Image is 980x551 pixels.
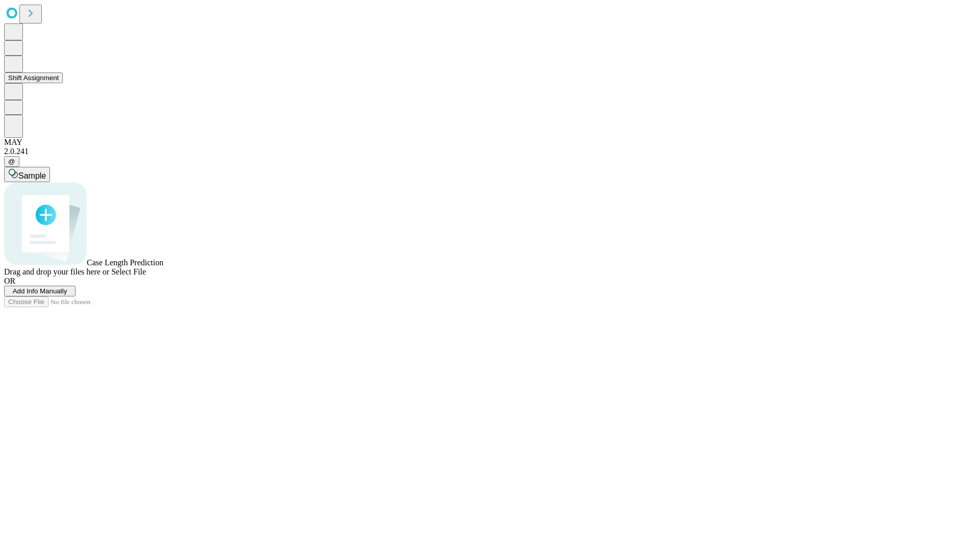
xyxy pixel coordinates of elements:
[4,277,15,285] span: OR
[4,72,63,83] button: Shift Assignment
[4,167,50,182] button: Sample
[87,258,163,267] span: Case Length Prediction
[13,287,67,295] span: Add Info Manually
[4,267,109,276] span: Drag and drop your files here or
[111,267,146,276] span: Select File
[8,158,15,165] span: @
[18,171,46,180] span: Sample
[4,147,976,156] div: 2.0.241
[4,138,976,147] div: MAY
[4,156,19,167] button: @
[4,286,76,296] button: Add Info Manually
